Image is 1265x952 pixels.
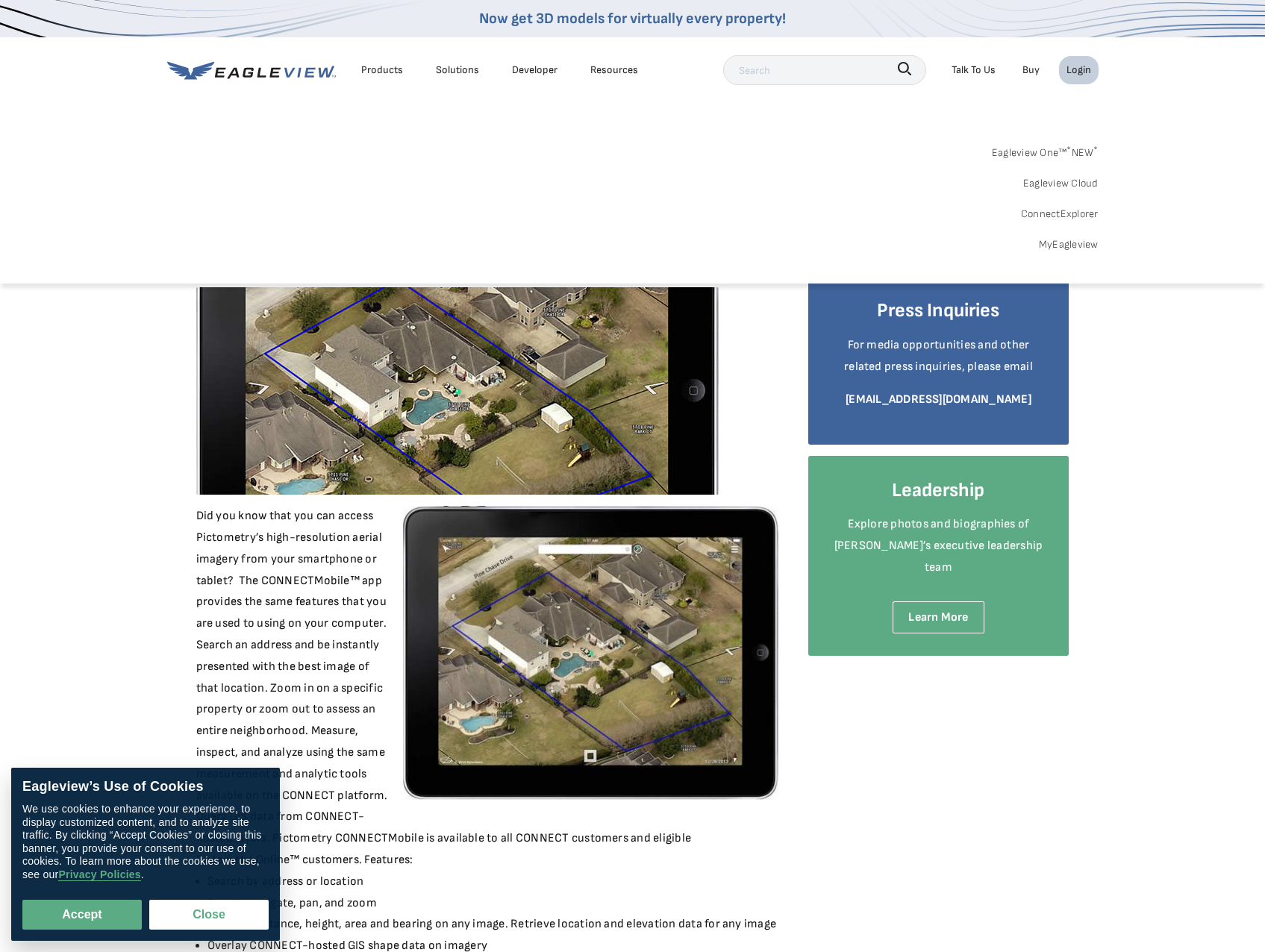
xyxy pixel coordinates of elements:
[149,900,269,930] button: Close
[1066,146,1098,159] span: NEW
[1039,235,1099,254] a: MyEagleview
[479,10,786,28] a: Now get 3D models for virtually every property!
[1023,174,1099,192] a: Eagleview Cloud
[22,779,269,795] div: Eagleview’s Use of Cookies
[196,287,719,495] img: Pictometry CONNECTMobile
[207,914,778,936] li: Measure distance, height, area and bearing on any image. Retrieve location and elevation data for...
[723,55,926,85] input: Search
[831,335,1047,378] p: For media opportunities and other related press inquiries, please email
[436,60,479,79] div: Solutions
[207,871,778,893] li: Search by address or location
[992,139,1099,162] a: Eagleview One™*NEW*
[590,60,638,79] div: Resources
[1021,204,1099,223] a: ConnectExplorer
[58,868,140,881] a: Privacy Policies
[207,893,778,915] li: Easy to navigate, pan, and zoom
[831,514,1047,578] p: Explore photos and biographies of [PERSON_NAME]’s executive leadership team
[403,506,778,800] img: Pictometry CONNECTMobile
[22,900,142,930] button: Accept
[1022,60,1040,79] a: Buy
[361,60,403,79] div: Products
[846,392,1031,407] a: [EMAIL_ADDRESS][DOMAIN_NAME]
[1066,60,1091,79] div: Login
[893,601,984,633] a: Learn More
[831,298,1047,324] h4: Press Inquiries
[512,60,557,79] a: Developer
[952,60,996,79] div: Talk To Us
[22,803,269,881] div: We use cookies to enhance your experience, to display customized content, and to analyze site tra...
[831,478,1047,504] h4: Leadership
